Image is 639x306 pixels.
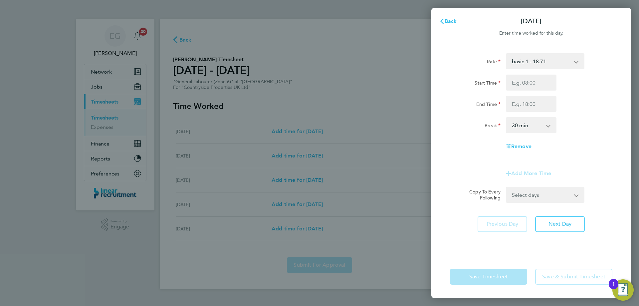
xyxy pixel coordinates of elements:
span: Next Day [548,221,571,227]
button: Open Resource Center, 1 new notification [612,279,634,301]
span: Back [445,18,457,24]
button: Next Day [535,216,585,232]
button: Back [433,15,464,28]
label: Break [485,123,501,131]
button: Remove [506,144,532,149]
label: Rate [487,59,501,67]
p: [DATE] [521,17,541,26]
label: Start Time [475,80,501,88]
span: Remove [511,143,532,150]
label: End Time [476,101,501,109]
input: E.g. 08:00 [506,75,556,91]
input: E.g. 18:00 [506,96,556,112]
div: Enter time worked for this day. [431,29,631,37]
label: Copy To Every Following [464,189,501,201]
div: 1 [612,284,615,293]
